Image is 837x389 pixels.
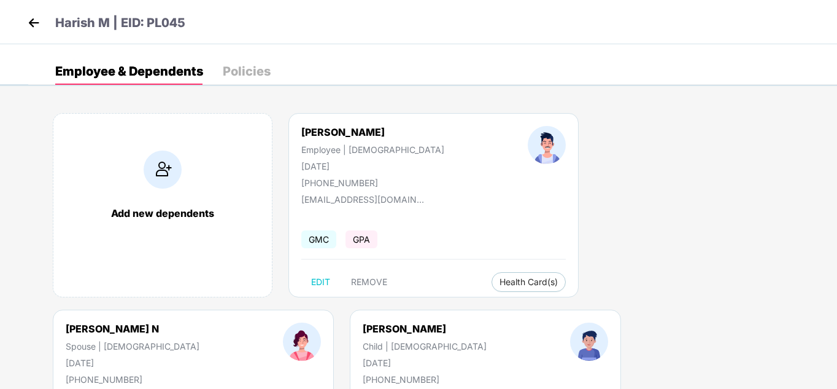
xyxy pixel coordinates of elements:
span: EDIT [311,277,330,287]
img: profileImage [283,323,321,361]
span: REMOVE [351,277,387,287]
div: Employee | [DEMOGRAPHIC_DATA] [301,144,444,155]
div: [PERSON_NAME] N [66,323,199,335]
div: [PHONE_NUMBER] [301,178,444,188]
img: profileImage [528,126,566,164]
div: [PHONE_NUMBER] [363,374,487,385]
button: EDIT [301,272,340,292]
img: back [25,14,43,32]
div: [DATE] [301,161,444,171]
div: Child | [DEMOGRAPHIC_DATA] [363,341,487,352]
img: profileImage [570,323,608,361]
span: GMC [301,230,336,248]
div: Spouse | [DEMOGRAPHIC_DATA] [66,341,199,352]
div: [PERSON_NAME] [363,323,487,335]
img: addIcon [144,151,182,189]
span: Health Card(s) [499,279,558,285]
div: Add new dependents [66,207,260,219]
div: [PERSON_NAME] [301,126,444,138]
span: GPA [345,230,377,248]
div: Employee & Dependents [55,65,203,77]
div: Policies [223,65,271,77]
button: Health Card(s) [492,272,566,292]
button: REMOVE [341,272,397,292]
p: Harish M | EID: PL045 [55,14,185,33]
div: [DATE] [363,358,487,368]
div: [PHONE_NUMBER] [66,374,199,385]
div: [DATE] [66,358,199,368]
div: [EMAIL_ADDRESS][DOMAIN_NAME] [301,194,424,205]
